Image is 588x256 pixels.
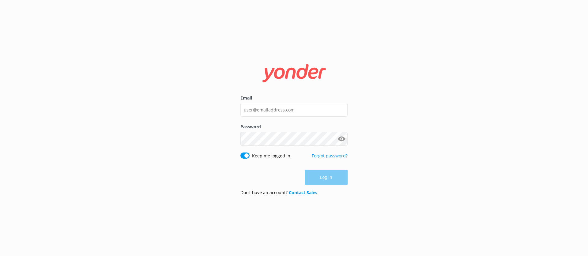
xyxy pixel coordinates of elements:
a: Forgot password? [312,153,348,159]
label: Password [240,123,348,130]
button: Show password [335,133,348,145]
label: Email [240,95,348,101]
label: Keep me logged in [252,152,290,159]
p: Don’t have an account? [240,189,317,196]
a: Contact Sales [289,190,317,195]
input: user@emailaddress.com [240,103,348,117]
